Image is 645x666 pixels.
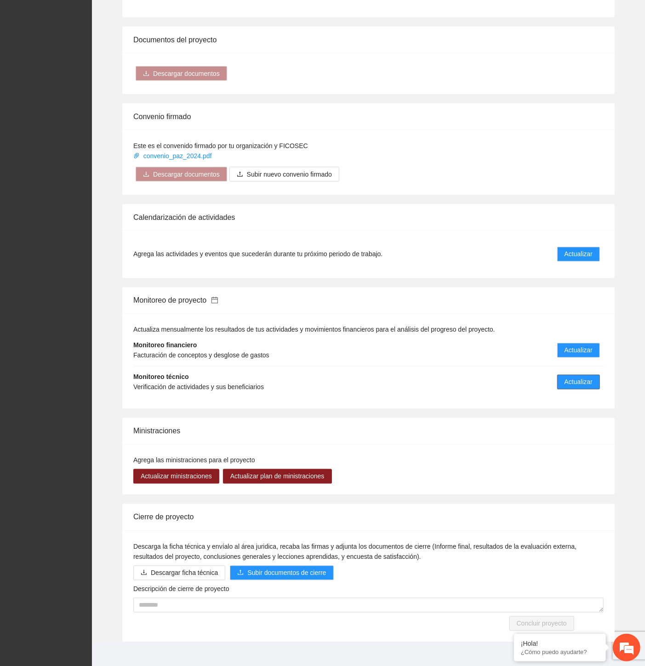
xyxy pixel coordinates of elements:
[133,287,604,314] div: Monitoreo de proyecto
[133,249,382,259] span: Agrega las actividades y eventos que sucederán durante tu próximo periodo de trabajo.
[133,142,308,149] span: Este es el convenido firmado por tu organización y FICOSEC
[133,342,197,349] strong: Monitoreo financiero
[153,69,220,79] span: Descargar documentos
[153,169,220,179] span: Descargar documentos
[133,373,189,381] strong: Monitoreo técnico
[133,473,219,480] a: Actualizar ministraciones
[509,616,574,631] button: Concluir proyecto
[565,345,593,356] span: Actualizar
[223,469,332,484] button: Actualizar plan de ministraciones
[133,543,577,561] span: Descarga la ficha técnica y envíalo al área juridica, recaba las firmas y adjunta los documentos ...
[151,5,173,27] div: Minimizar ventana de chat en vivo
[206,297,218,304] a: calendar
[133,204,604,230] div: Calendarización de actividades
[211,297,218,304] span: calendar
[133,326,495,333] span: Actualiza mensualmente los resultados de tus actividades y movimientos financieros para el anális...
[133,103,604,130] div: Convenio firmado
[247,169,332,179] span: Subir nuevo convenio firmado
[136,66,227,81] button: downloadDescargar documentos
[133,153,140,159] span: paper-clip
[230,569,333,577] span: uploadSubir documentos de cierre
[133,584,229,594] label: Descripción de cierre de proyecto
[557,343,600,358] button: Actualizar
[133,566,225,580] button: downloadDescargar ficha técnica
[143,70,149,78] span: download
[141,471,212,482] span: Actualizar ministraciones
[133,504,604,530] div: Cierre de proyecto
[143,171,149,178] span: download
[557,247,600,262] button: Actualizar
[557,375,600,390] button: Actualizar
[5,251,175,283] textarea: Escriba su mensaje y pulse “Intro”
[48,47,154,59] div: Chatee con nosotros ahora
[133,384,264,391] span: Verificación de actividades y sus beneficiarios
[141,569,147,577] span: download
[133,352,269,359] span: Facturación de conceptos y desglose de gastos
[229,171,339,178] span: uploadSubir nuevo convenio firmado
[133,457,255,464] span: Agrega las ministraciones para el proyecto
[223,473,332,480] a: Actualizar plan de ministraciones
[230,566,333,580] button: uploadSubir documentos de cierre
[133,152,213,160] a: convenio_paz_2024.pdf
[136,167,227,182] button: downloadDescargar documentos
[565,249,593,259] span: Actualizar
[53,123,127,216] span: Estamos en línea.
[237,171,243,178] span: upload
[133,598,604,613] textarea: Descripción de cierre de proyecto
[133,569,225,577] a: downloadDescargar ficha técnica
[230,471,325,482] span: Actualizar plan de ministraciones
[133,469,219,484] button: Actualizar ministraciones
[521,640,599,647] div: ¡Hola!
[521,649,599,655] p: ¿Cómo puedo ayudarte?
[151,568,218,578] span: Descargar ficha técnica
[229,167,339,182] button: uploadSubir nuevo convenio firmado
[565,377,593,387] span: Actualizar
[133,27,604,53] div: Documentos del proyecto
[133,418,604,444] div: Ministraciones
